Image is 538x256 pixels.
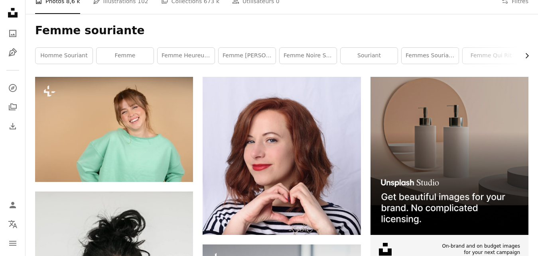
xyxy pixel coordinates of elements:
button: Menu [5,235,21,251]
a: femme [PERSON_NAME] souriante [219,48,276,64]
button: Langue [5,216,21,232]
a: Connexion / S’inscrire [5,197,21,213]
img: une femme souriante et vêtue d’un sweat-shirt vert [35,77,193,182]
a: Explorer [5,80,21,96]
a: Accueil — Unsplash [5,5,21,22]
img: file-1631678316303-ed18b8b5cb9cimage [379,243,392,256]
a: Historique de téléchargement [5,118,21,134]
a: Souriant [341,48,398,64]
a: femme [97,48,154,64]
a: femme en chemise rayée noire et blanche [203,152,361,159]
a: femme heureuse [158,48,215,64]
a: Photos [5,25,21,41]
a: homme souriant [35,48,93,64]
a: Illustrations [5,45,21,61]
a: femme qui rit [463,48,520,64]
img: file-1715714113747-b8b0561c490eimage [370,77,528,235]
a: femme noire souriante [280,48,337,64]
button: faire défiler la liste vers la droite [520,48,528,64]
a: Collections [5,99,21,115]
a: femmes souriantes [402,48,459,64]
img: femme en chemise rayée noire et blanche [203,77,361,235]
a: une femme souriante et vêtue d’un sweat-shirt vert [35,126,193,133]
h1: Femme souriante [35,23,528,38]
